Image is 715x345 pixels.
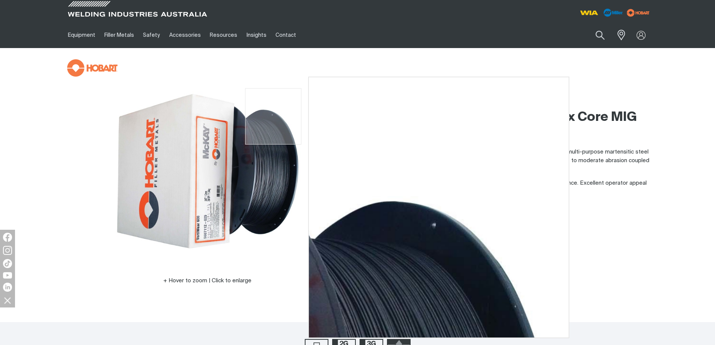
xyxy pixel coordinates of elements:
[578,26,613,44] input: Product name or item number...
[138,22,164,48] a: Safety
[3,246,12,255] img: Instagram
[364,109,652,142] h2: Gas Shielded Hard Surfacing Flux Core MIG Wire
[159,276,256,285] button: Hover to zoom | Click to enlarge
[67,59,117,77] img: Hobart
[364,179,652,196] p: It also exhibits excellent compressive strength and metal to metal wear resistance. Excellent ope...
[364,276,400,281] span: Rating: {0}
[587,26,613,44] button: Search products
[364,200,648,208] div: FCAW
[434,275,476,282] a: Write a review
[100,22,138,48] a: Filler Metals
[377,246,433,258] span: WHERE TO BUY
[364,81,652,105] h1: Vertiwear 600
[3,233,12,242] img: Facebook
[3,283,12,292] img: LinkedIn
[364,245,434,259] a: WHERE TO BUY
[242,22,271,48] a: Insights
[3,272,12,279] img: YouTube
[395,223,443,229] span: S607112-029-015
[364,222,394,231] span: Item No.
[404,276,429,281] span: 0 reviews
[165,22,205,48] a: Accessories
[271,22,301,48] a: Contact
[364,201,393,206] strong: Processes:
[63,22,100,48] a: Equipment
[364,148,652,173] p: The Vertiwear 600 is an all position, hard surfacing flux cored wire depositing a multi-purpose m...
[3,259,12,268] img: TikTok
[114,77,301,265] img: Vertiwear 600 - 1.2mm 15kg Spool
[63,22,505,48] nav: Main
[1,294,14,307] img: hide socials
[625,7,652,18] img: miller
[205,22,242,48] a: Resources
